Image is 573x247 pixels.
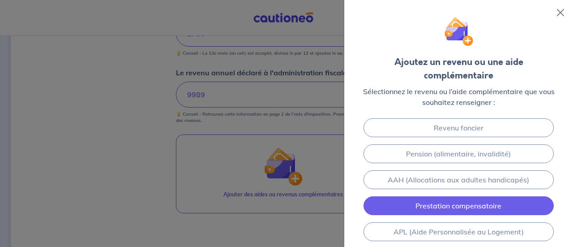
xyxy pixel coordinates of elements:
a: AAH (Allocations aux adultes handicapés) [363,170,554,189]
div: Ajoutez un revenu ou une aide complémentaire [359,56,559,82]
button: Close [553,5,568,20]
a: Revenu foncier [363,118,554,137]
a: Prestation compensatoire [363,196,554,215]
img: illu_wallet.svg [444,17,473,46]
a: APL (Aide Personnalisée au Logement) [363,222,554,241]
p: Sélectionnez le revenu ou l’aide complémentaire que vous souhaitez renseigner : [359,86,559,108]
a: Pension (alimentaire, invalidité) [363,144,554,163]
